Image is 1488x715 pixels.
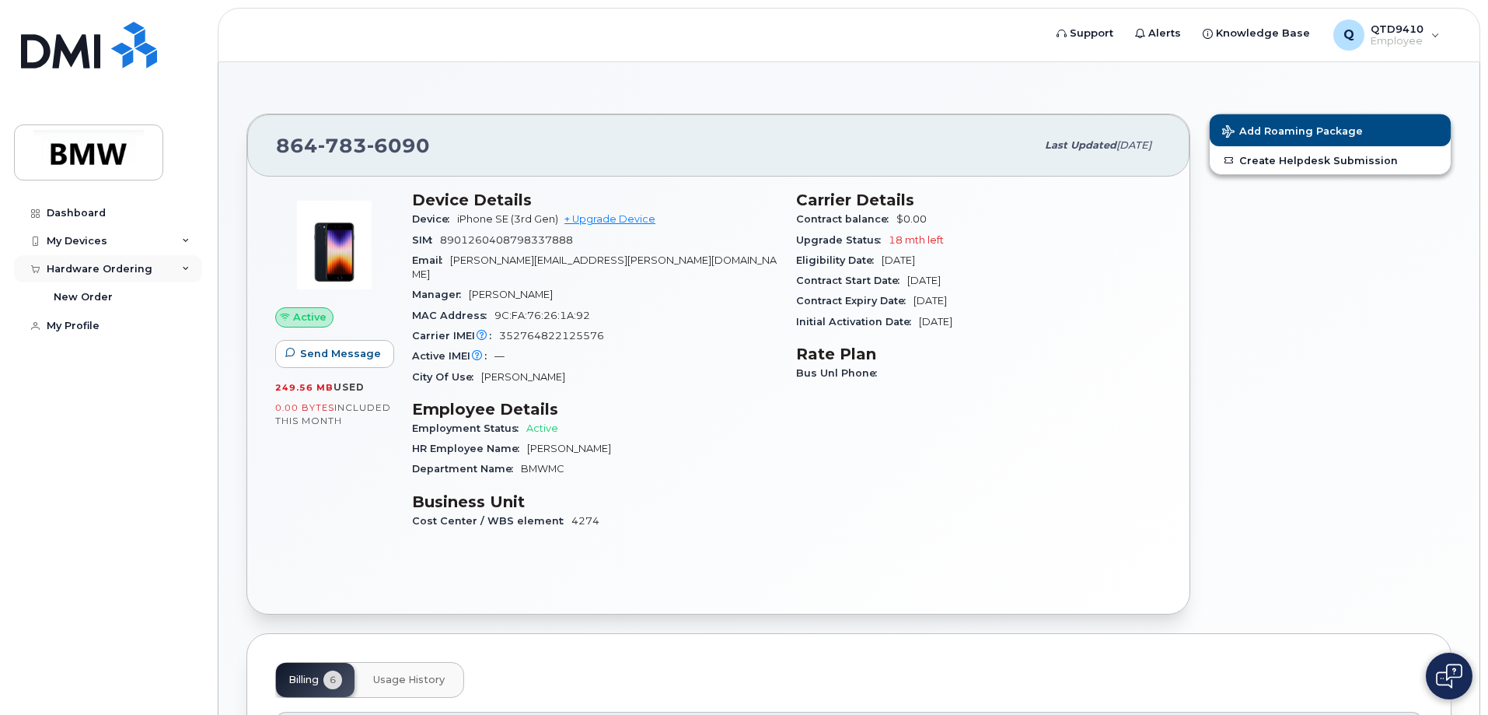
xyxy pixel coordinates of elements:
[796,191,1161,209] h3: Carrier Details
[412,422,526,434] span: Employment Status
[796,367,885,379] span: Bus Unl Phone
[1210,114,1451,146] button: Add Roaming Package
[469,289,553,300] span: [PERSON_NAME]
[796,254,882,266] span: Eligibility Date
[412,371,481,383] span: City Of Use
[412,400,777,419] h3: Employee Details
[527,443,611,454] span: [PERSON_NAME]
[494,310,590,321] span: 9C:FA:76:26:1A:92
[907,275,941,286] span: [DATE]
[440,234,573,246] span: 8901260408798337888
[318,134,367,157] span: 783
[499,330,604,342] span: 352764822125576
[412,213,457,225] span: Device
[412,492,777,511] h3: Business Unit
[913,295,947,307] span: [DATE]
[276,134,430,157] span: 864
[412,443,527,454] span: HR Employee Name
[481,371,565,383] span: [PERSON_NAME]
[412,254,777,280] span: [PERSON_NAME][EMAIL_ADDRESS][PERSON_NAME][DOMAIN_NAME]
[889,234,944,246] span: 18 mth left
[1116,139,1151,151] span: [DATE]
[1210,146,1451,174] a: Create Helpdesk Submission
[412,330,499,342] span: Carrier IMEI
[412,515,571,527] span: Cost Center / WBS element
[275,402,334,413] span: 0.00 Bytes
[288,198,381,292] img: image20231002-3703462-1angbar.jpeg
[1222,125,1363,140] span: Add Roaming Package
[521,463,564,475] span: BMWMC
[334,381,365,393] span: used
[896,213,927,225] span: $0.00
[1045,139,1116,151] span: Last updated
[882,254,915,266] span: [DATE]
[412,310,494,321] span: MAC Address
[412,234,440,246] span: SIM
[796,275,907,286] span: Contract Start Date
[367,134,430,157] span: 6090
[919,316,952,328] span: [DATE]
[412,191,777,209] h3: Device Details
[796,213,896,225] span: Contract balance
[796,295,913,307] span: Contract Expiry Date
[412,254,450,266] span: Email
[412,289,469,300] span: Manager
[494,350,505,362] span: —
[796,316,919,328] span: Initial Activation Date
[1436,664,1462,689] img: Open chat
[564,213,655,225] a: + Upgrade Device
[275,340,394,368] button: Send Message
[293,310,327,324] span: Active
[571,515,599,527] span: 4274
[796,345,1161,363] h3: Rate Plan
[457,213,558,225] span: iPhone SE (3rd Gen)
[412,463,521,475] span: Department Name
[300,346,381,361] span: Send Message
[373,674,445,686] span: Usage History
[796,234,889,246] span: Upgrade Status
[412,350,494,362] span: Active IMEI
[275,382,334,393] span: 249.56 MB
[526,422,558,434] span: Active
